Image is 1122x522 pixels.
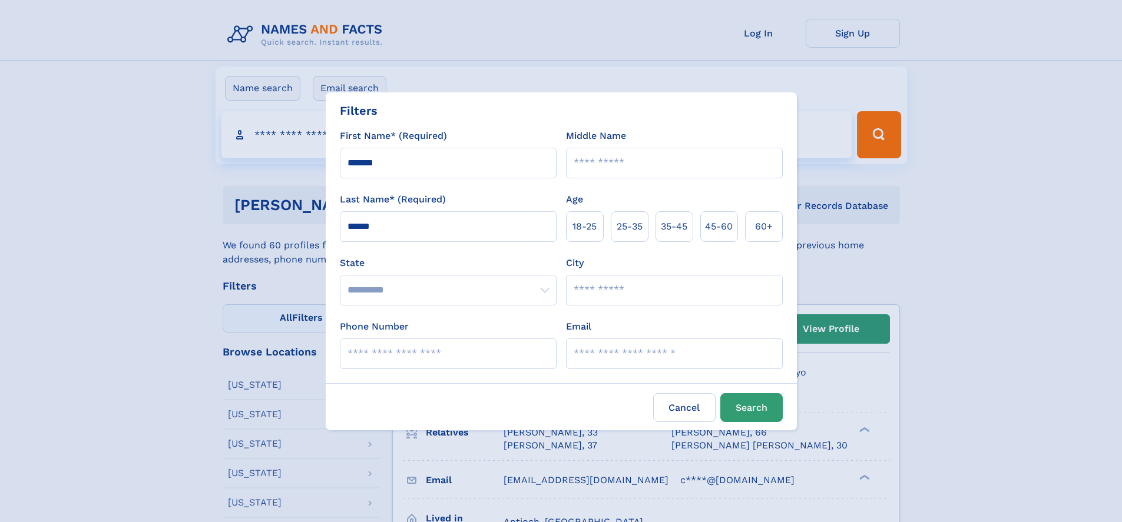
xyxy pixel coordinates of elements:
div: Filters [340,102,378,119]
label: City [566,256,584,270]
span: 60+ [755,220,773,234]
label: Middle Name [566,129,626,143]
label: Email [566,320,591,334]
label: Phone Number [340,320,409,334]
span: 18‑25 [572,220,597,234]
label: Age [566,192,583,207]
span: 35‑45 [661,220,687,234]
button: Search [720,393,783,422]
label: Cancel [653,393,716,422]
span: 45‑60 [705,220,733,234]
label: First Name* (Required) [340,129,447,143]
label: State [340,256,557,270]
span: 25‑35 [617,220,643,234]
label: Last Name* (Required) [340,192,446,207]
